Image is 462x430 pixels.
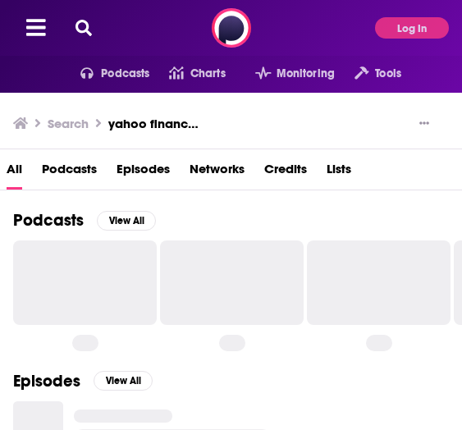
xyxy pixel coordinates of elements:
[13,210,156,231] a: PodcastsView All
[94,371,153,391] button: View All
[13,210,84,231] h2: Podcasts
[61,61,150,87] button: open menu
[277,62,335,85] span: Monitoring
[13,371,80,391] h2: Episodes
[327,156,351,190] a: Lists
[97,211,156,231] button: View All
[375,17,449,39] button: Log In
[101,62,149,85] span: Podcasts
[108,116,205,131] h3: yahoo finance: market domination
[190,62,226,85] span: Charts
[42,156,97,190] a: Podcasts
[264,156,307,190] a: Credits
[117,156,170,190] a: Episodes
[7,156,22,190] a: All
[236,61,335,87] button: open menu
[13,371,153,391] a: EpisodesView All
[375,62,401,85] span: Tools
[335,61,401,87] button: open menu
[149,61,225,87] a: Charts
[190,156,245,190] a: Networks
[413,116,436,132] button: Show More Button
[212,8,251,48] img: Podchaser - Follow, Share and Rate Podcasts
[48,116,89,131] h3: Search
